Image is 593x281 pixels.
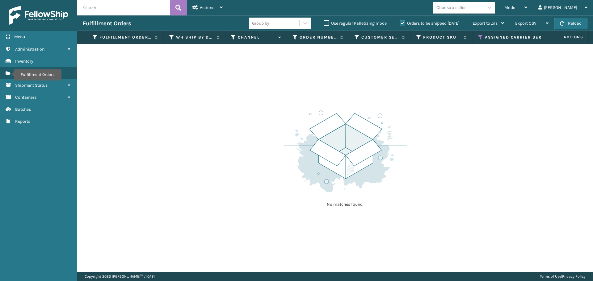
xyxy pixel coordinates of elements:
[99,35,152,40] label: Fulfillment Order Id
[9,6,68,25] img: logo
[15,107,31,112] span: Batches
[15,83,48,88] span: Shipment Status
[15,95,36,100] span: Containers
[15,59,33,64] span: Inventory
[540,272,586,281] div: |
[562,274,586,279] a: Privacy Policy
[540,274,561,279] a: Terms of Use
[504,5,515,10] span: Mode
[423,35,461,40] label: Product SKU
[83,20,131,27] h3: Fulfillment Orders
[200,5,214,10] span: Actions
[14,34,25,39] span: Menu
[400,21,460,26] label: Orders to be shipped [DATE]
[15,119,30,124] span: Reports
[324,21,387,26] label: Use regular Palletizing mode
[544,32,587,42] span: Actions
[252,20,269,27] div: Group by
[15,71,50,76] span: Fulfillment Orders
[15,47,44,52] span: Administration
[436,4,466,11] div: Choose a seller
[473,21,498,26] span: Export to .xls
[300,35,337,40] label: Order Number
[176,35,213,40] label: WH Ship By Date
[554,18,587,29] button: Reload
[485,35,568,40] label: Assigned Carrier Service
[85,272,155,281] p: Copyright 2023 [PERSON_NAME]™ v 1.0.191
[361,35,399,40] label: Customer Service Order Number
[238,35,275,40] label: Channel
[515,21,536,26] span: Export CSV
